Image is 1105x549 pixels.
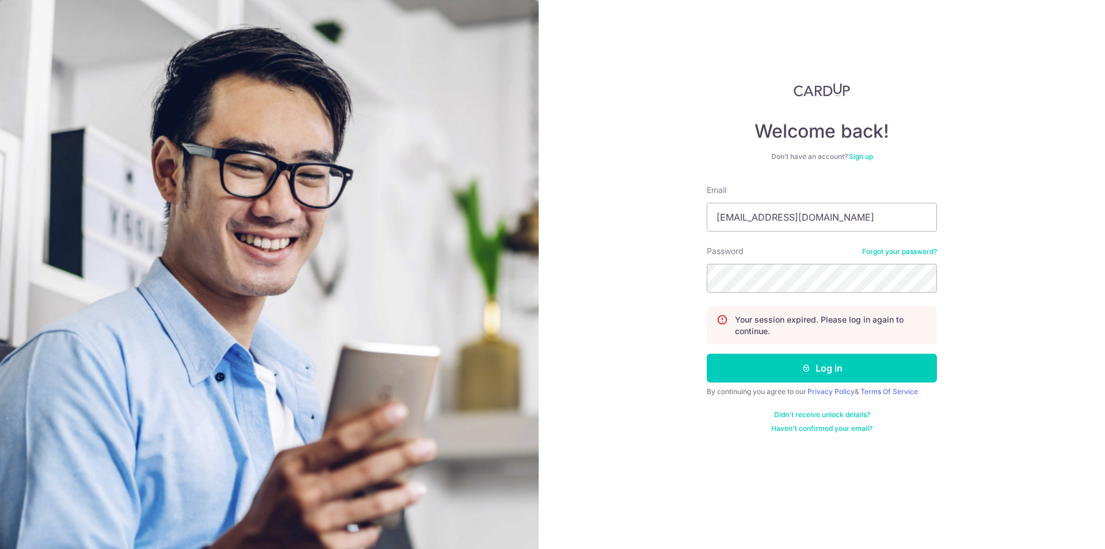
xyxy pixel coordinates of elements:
[707,184,726,196] label: Email
[807,387,855,396] a: Privacy Policy
[707,152,937,161] div: Don’t have an account?
[707,354,937,383] button: Log in
[774,410,870,419] a: Didn't receive unlock details?
[707,387,937,396] div: By continuing you agree to our &
[771,424,872,433] a: Haven't confirmed your email?
[707,203,937,232] input: Enter your Email
[707,245,744,257] label: Password
[794,83,850,97] img: CardUp Logo
[860,387,918,396] a: Terms Of Service
[735,314,927,337] p: Your session expired. Please log in again to continue.
[707,120,937,143] h4: Welcome back!
[862,247,937,256] a: Forgot your password?
[849,152,873,161] a: Sign up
